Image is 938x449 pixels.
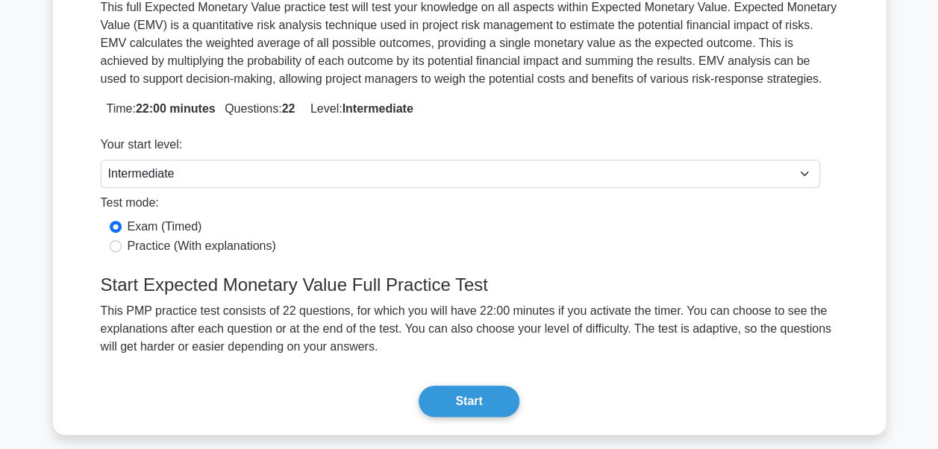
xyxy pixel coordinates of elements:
strong: 22 [282,102,296,115]
p: This PMP practice test consists of 22 questions, for which you will have 22:00 minutes if you act... [92,302,847,356]
div: Your start level: [101,136,820,160]
span: Level: [304,102,413,115]
label: Practice (With explanations) [128,237,276,255]
button: Start [419,386,519,417]
strong: 22:00 minutes [136,102,216,115]
div: Test mode: [101,194,820,218]
label: Exam (Timed) [128,218,202,236]
p: Time: [101,100,838,118]
strong: Intermediate [343,102,413,115]
span: Questions: [219,102,295,115]
h4: Start Expected Monetary Value Full Practice Test [92,274,847,296]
